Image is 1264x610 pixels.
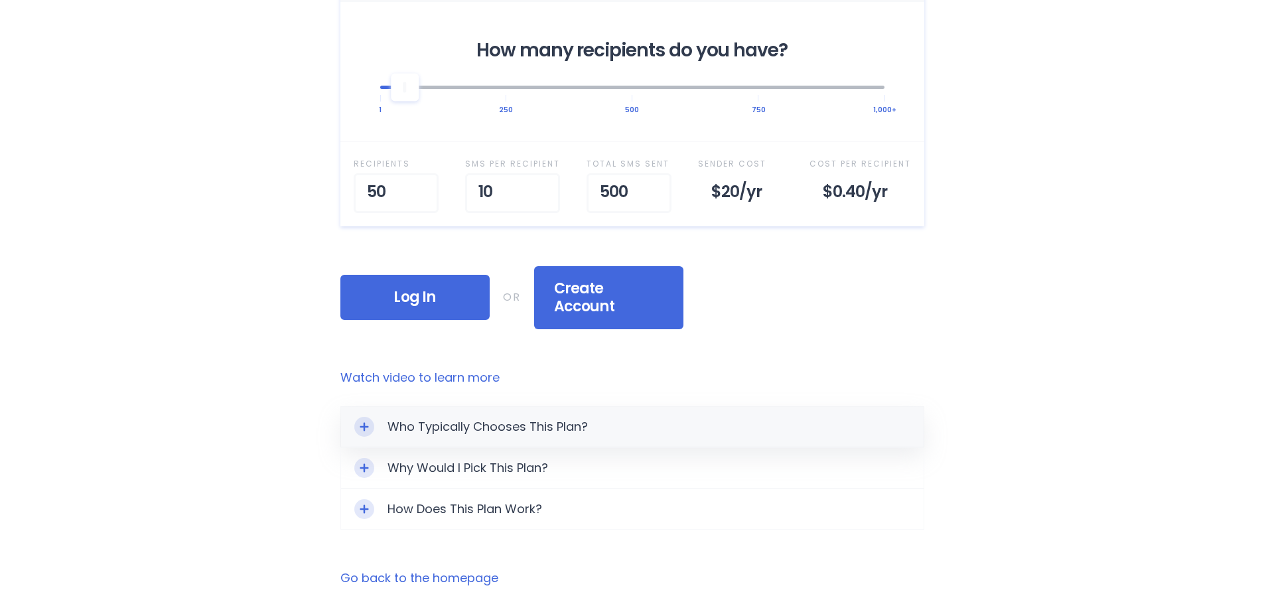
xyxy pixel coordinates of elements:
div: Toggle Expand [354,458,374,478]
div: Log In [340,275,490,320]
div: $20 /yr [698,173,783,213]
a: Watch video to learn more [340,369,924,386]
span: Log In [360,288,470,307]
div: Toggle ExpandWhy Would I Pick This Plan? [341,448,924,488]
div: Toggle ExpandWho Typically Chooses This Plan? [341,407,924,447]
div: Cost Per Recipient [809,155,911,173]
span: Create Account [554,279,664,316]
div: OR [503,289,521,306]
div: Toggle ExpandHow Does This Plan Work? [341,489,924,529]
div: Toggle Expand [354,417,374,437]
div: 50 [354,173,439,213]
div: Toggle Expand [354,499,374,519]
div: Recipient s [354,155,439,173]
div: Total SMS Sent [587,155,671,173]
a: Go back to the homepage [340,570,498,586]
div: Create Account [534,266,683,329]
div: $0.40 /yr [809,173,911,213]
div: Sender Cost [698,155,783,173]
div: How many recipients do you have? [380,42,884,59]
div: SMS per Recipient [465,155,560,173]
div: 10 [465,173,560,213]
div: 500 [587,173,671,213]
